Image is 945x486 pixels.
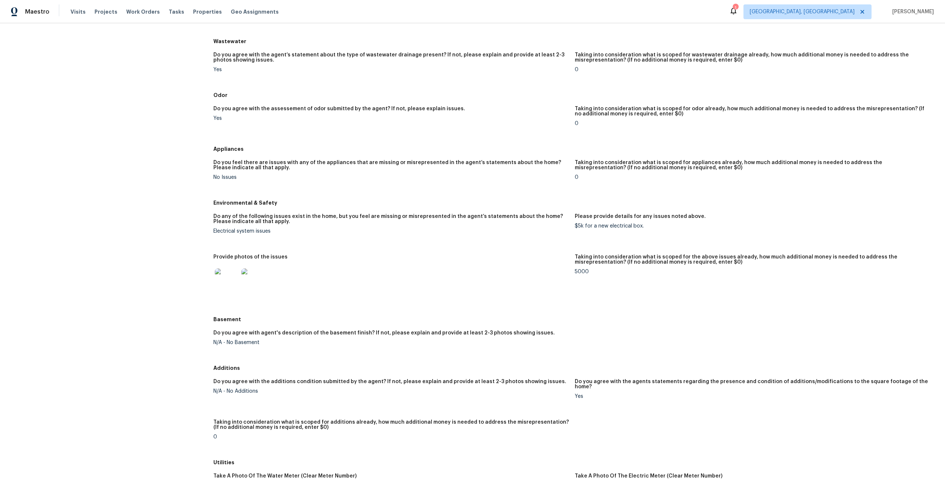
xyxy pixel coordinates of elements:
span: [GEOGRAPHIC_DATA], [GEOGRAPHIC_DATA] [750,8,855,15]
div: Yes [213,67,569,72]
span: Properties [193,8,222,15]
h5: Utilities [213,459,936,466]
h5: Do you agree with the agents statements regarding the presence and condition of additions/modific... [575,379,930,389]
div: 0 [575,67,930,72]
span: Work Orders [126,8,160,15]
h5: Do you agree with the additions condition submitted by the agent? If not, please explain and prov... [213,379,566,384]
h5: Please provide details for any issues noted above. [575,214,706,219]
h5: Basement [213,316,936,323]
h5: Do you feel there are issues with any of the appliances that are missing or misrepresented in the... [213,160,569,170]
h5: Do you agree with the agent’s statement about the type of wastewater drainage present? If not, pl... [213,52,569,63]
span: [PERSON_NAME] [889,8,934,15]
h5: Additions [213,364,936,372]
div: 0 [575,121,930,126]
div: 0 [575,175,930,180]
h5: Take A Photo Of The Water Meter (Clear Meter Number) [213,473,357,479]
h5: Taking into consideration what is scoped for appliances already, how much additional money is nee... [575,160,930,170]
h5: Taking into consideration what is scoped for the above issues already, how much additional money ... [575,254,930,265]
span: Projects [94,8,117,15]
h5: Environmental & Safety [213,199,936,206]
div: N/A - No Basement [213,340,569,345]
h5: Taking into consideration what is scoped for odor already, how much additional money is needed to... [575,106,930,117]
span: Geo Assignments [231,8,279,15]
div: 5000 [575,269,930,274]
h5: Taking into consideration what is scoped for wastewater drainage already, how much additional mon... [575,52,930,63]
h5: Appliances [213,145,936,153]
div: N/A - No Additions [213,389,569,394]
h5: Take A Photo Of The Electric Meter (Clear Meter Number) [575,473,722,479]
div: No Issues [213,175,569,180]
div: 1 [733,4,738,12]
h5: Wastewater [213,38,936,45]
h5: Provide photos of the issues [213,254,288,260]
span: Visits [71,8,86,15]
h5: Do you agree with agent's description of the basement finish? If not, please explain and provide ... [213,330,555,336]
div: $5k for a new electrical box. [575,223,930,229]
h5: Do any of the following issues exist in the home, but you feel are missing or misrepresented in t... [213,214,569,224]
span: Tasks [169,9,184,14]
h5: Taking into consideration what is scoped for additions already, how much additional money is need... [213,420,569,430]
span: Maestro [25,8,49,15]
div: 0 [213,434,569,440]
h5: Odor [213,91,936,99]
h5: Do you agree with the assessement of odor submitted by the agent? If not, please explain issues. [213,106,465,111]
div: Yes [213,116,569,121]
div: Electrical system issues [213,229,569,234]
div: Yes [575,394,930,399]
